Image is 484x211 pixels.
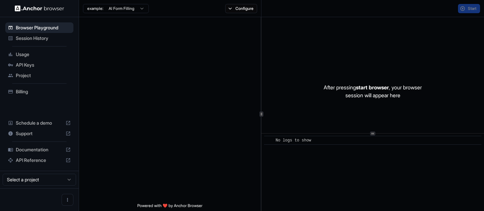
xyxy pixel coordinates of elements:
[16,24,71,31] span: Browser Playground
[16,51,71,58] span: Usage
[5,49,73,60] div: Usage
[5,155,73,166] div: API Reference
[137,203,202,211] span: Powered with ❤️ by Anchor Browser
[356,84,389,91] span: start browser
[16,72,71,79] span: Project
[225,4,257,13] button: Configure
[5,144,73,155] div: Documentation
[5,86,73,97] div: Billing
[324,83,422,99] p: After pressing , your browser session will appear here
[16,35,71,42] span: Session History
[62,194,73,206] button: Open menu
[5,128,73,139] div: Support
[16,130,63,137] span: Support
[16,120,63,126] span: Schedule a demo
[87,6,103,11] span: example:
[5,60,73,70] div: API Keys
[5,22,73,33] div: Browser Playground
[16,146,63,153] span: Documentation
[5,118,73,128] div: Schedule a demo
[5,70,73,81] div: Project
[15,5,64,12] img: Anchor Logo
[16,62,71,68] span: API Keys
[16,88,71,95] span: Billing
[5,33,73,44] div: Session History
[16,157,63,164] span: API Reference
[267,137,271,144] span: ​
[276,138,311,143] span: No logs to show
